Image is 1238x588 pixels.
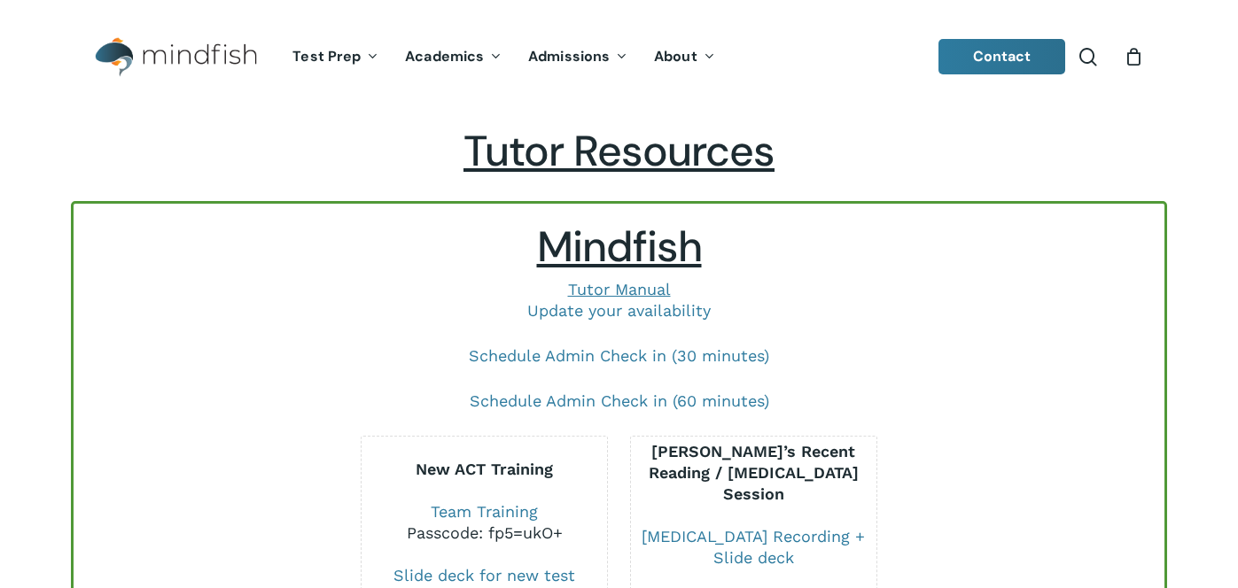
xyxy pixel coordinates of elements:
span: About [654,47,697,66]
a: Slide deck for new test [393,566,575,584]
a: [MEDICAL_DATA] Recording + Slide deck [642,527,865,567]
a: Schedule Admin Check in (60 minutes) [470,391,769,410]
a: Update your availability [527,301,711,320]
a: Academics [392,50,515,65]
a: Tutor Manual [568,280,671,298]
b: New ACT Training [416,460,553,478]
span: Academics [405,47,484,66]
span: Tutor Resources [463,123,775,179]
span: Test Prep [292,47,361,66]
b: [PERSON_NAME]’s Recent Reading / [MEDICAL_DATA] Session [649,442,859,503]
a: Schedule Admin Check in (30 minutes) [469,346,769,365]
a: Contact [938,39,1066,74]
a: Team Training [431,502,538,521]
span: Admissions [528,47,610,66]
a: Test Prep [279,50,392,65]
div: Passcode: fp5=ukO+ [362,522,607,544]
a: Cart [1124,47,1143,66]
span: Mindfish [537,219,702,275]
a: Admissions [515,50,641,65]
a: About [641,50,728,65]
nav: Main Menu [279,24,728,90]
span: Contact [973,47,1032,66]
header: Main Menu [71,24,1167,90]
